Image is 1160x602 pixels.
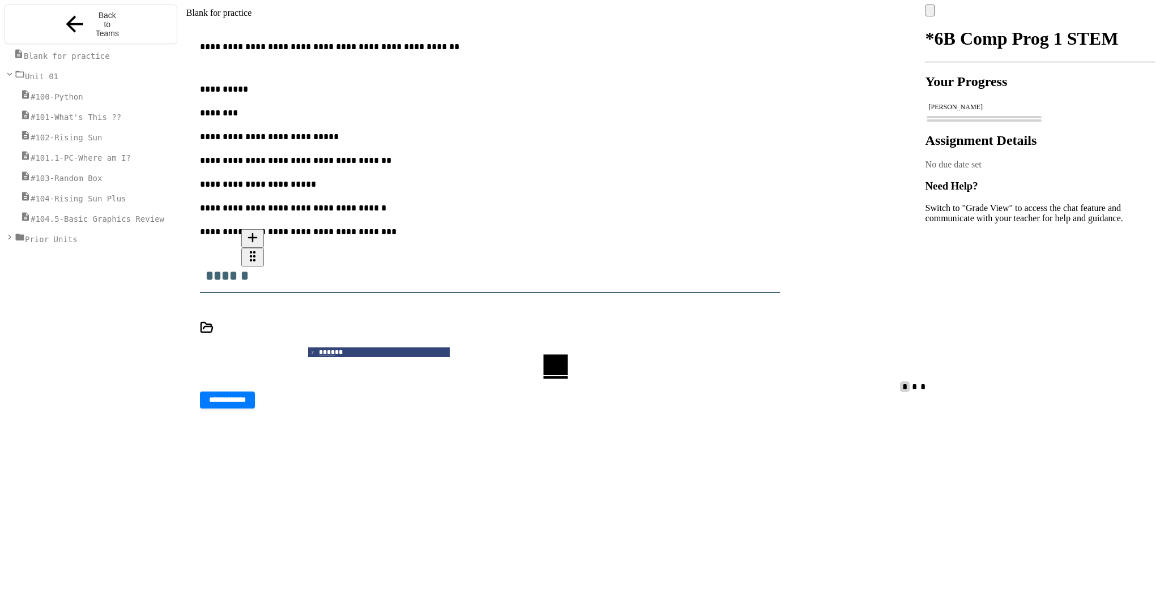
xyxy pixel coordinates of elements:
[24,51,110,61] span: Blank for practice
[926,74,1155,89] h2: Your Progress
[929,103,1152,111] div: [PERSON_NAME]
[31,113,121,122] span: #101-What's This ??
[31,174,102,183] span: #103-Random Box
[926,28,1155,49] h1: *6B Comp Prog 1 STEM
[926,180,1155,192] h3: Need Help?
[926,133,1155,148] h2: Assignment Details
[25,235,78,244] span: Prior Units
[31,153,131,162] span: #101.1-PC-Where am I?
[926,203,1155,223] p: Switch to "Grade View" to access the chat feature and communicate with your teacher for help and ...
[926,160,1155,170] div: No due date set
[5,5,177,44] button: Back to Teams
[31,214,164,223] span: #104.5-Basic Graphics Review
[25,72,58,81] span: Unit 01
[186,8,252,18] span: Blank for practice
[94,11,120,38] span: Back to Teams
[31,194,126,203] span: #104-Rising Sun Plus
[31,133,102,142] span: #102-Rising Sun
[31,92,83,101] span: #100-Python
[926,5,1155,16] div: My Account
